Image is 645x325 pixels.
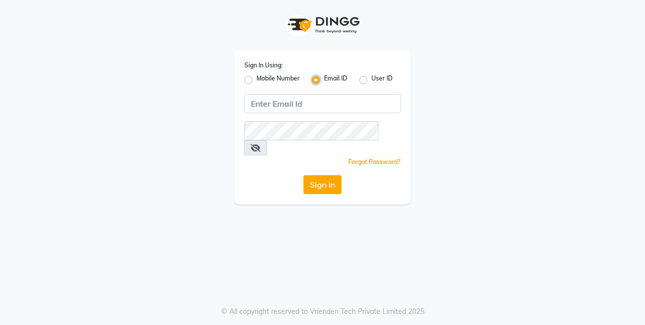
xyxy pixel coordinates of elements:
input: Username [244,94,401,113]
label: User ID [371,74,393,86]
input: Username [244,121,378,140]
label: Mobile Number [256,74,300,86]
label: Sign In Using: [244,61,283,70]
img: logo1.svg [282,10,363,40]
label: Email ID [324,74,347,86]
a: Forgot Password? [348,158,401,166]
button: Sign In [303,175,342,194]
